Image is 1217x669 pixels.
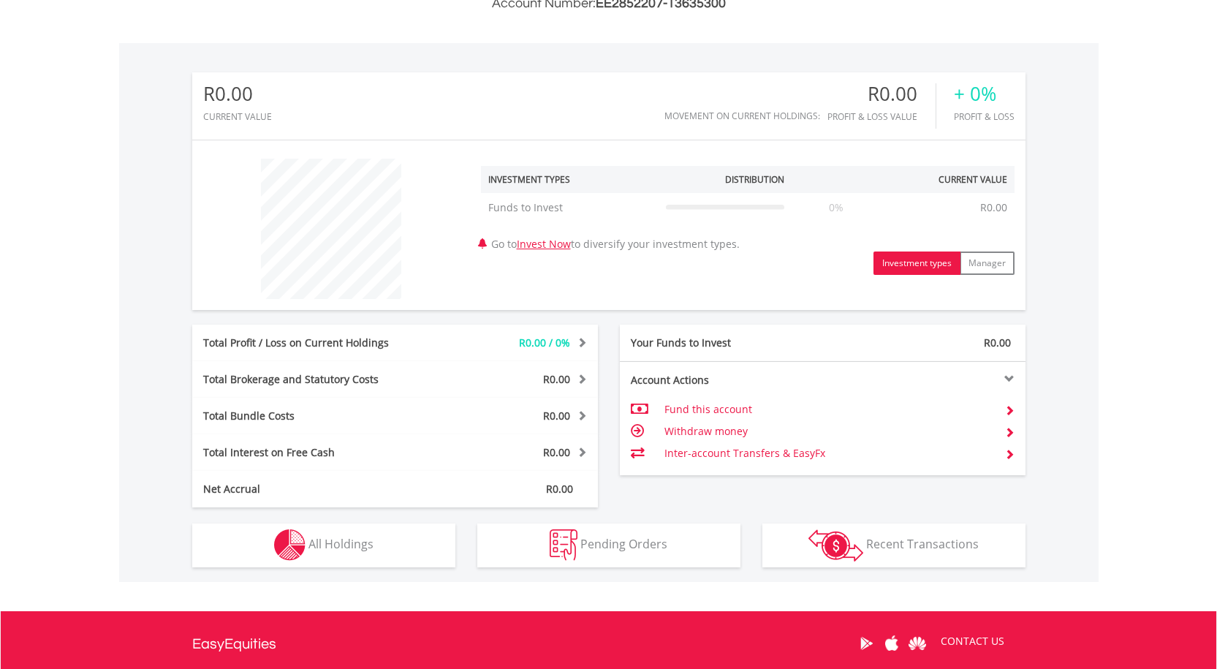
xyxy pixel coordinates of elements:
[543,445,570,459] span: R0.00
[984,336,1011,349] span: R0.00
[192,524,455,567] button: All Holdings
[827,83,936,105] div: R0.00
[543,372,570,386] span: R0.00
[873,252,960,275] button: Investment types
[725,173,784,186] div: Distribution
[517,237,571,251] a: Invest Now
[854,621,879,666] a: Google Play
[192,336,429,350] div: Total Profit / Loss on Current Holdings
[827,112,936,121] div: Profit & Loss Value
[519,336,570,349] span: R0.00 / 0%
[954,83,1015,105] div: + 0%
[866,536,979,552] span: Recent Transactions
[546,482,573,496] span: R0.00
[792,193,881,222] td: 0%
[620,336,823,350] div: Your Funds to Invest
[543,409,570,423] span: R0.00
[905,621,930,666] a: Huawei
[470,151,1025,275] div: Go to to diversify your investment types.
[580,536,667,552] span: Pending Orders
[881,166,1015,193] th: Current Value
[203,83,272,105] div: R0.00
[481,166,659,193] th: Investment Types
[550,529,577,561] img: pending_instructions-wht.png
[930,621,1015,662] a: CONTACT US
[973,193,1015,222] td: R0.00
[192,445,429,460] div: Total Interest on Free Cash
[192,482,429,496] div: Net Accrual
[274,529,306,561] img: holdings-wht.png
[879,621,905,666] a: Apple
[308,536,374,552] span: All Holdings
[203,112,272,121] div: CURRENT VALUE
[664,442,993,464] td: Inter-account Transfers & EasyFx
[664,111,820,121] div: Movement on Current Holdings:
[620,373,823,388] div: Account Actions
[954,112,1015,121] div: Profit & Loss
[960,252,1015,275] button: Manager
[481,193,659,222] td: Funds to Invest
[192,372,429,387] div: Total Brokerage and Statutory Costs
[477,524,740,567] button: Pending Orders
[762,524,1025,567] button: Recent Transactions
[192,409,429,423] div: Total Bundle Costs
[664,398,993,420] td: Fund this account
[664,420,993,442] td: Withdraw money
[808,529,863,562] img: transactions-zar-wht.png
